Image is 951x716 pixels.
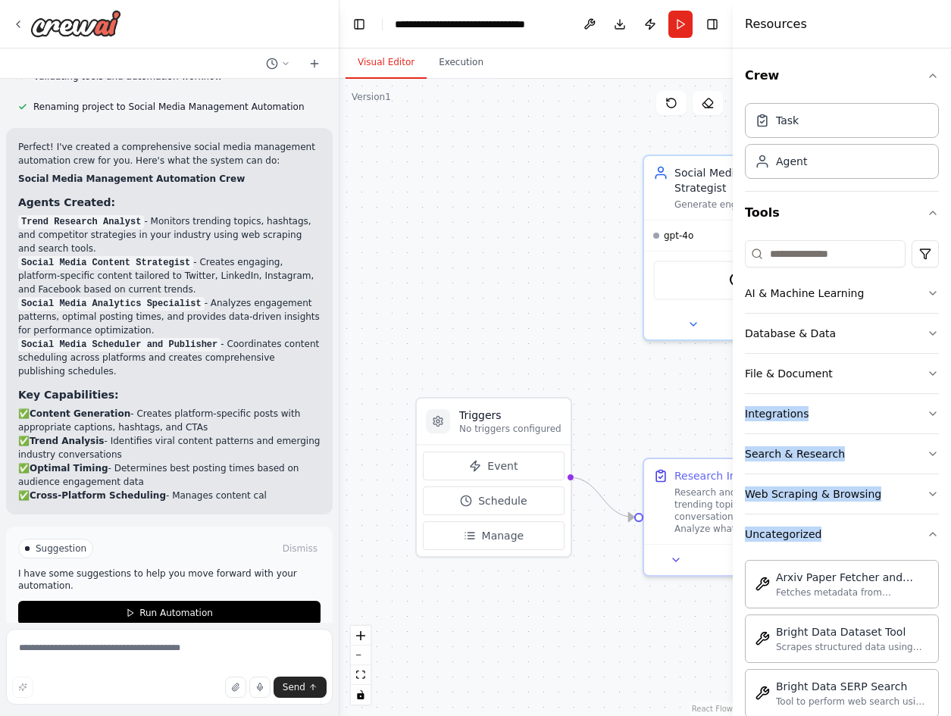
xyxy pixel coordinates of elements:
button: Dismiss [280,541,321,556]
strong: Trend Analysis [30,436,105,446]
img: Logo [30,10,121,37]
button: Uncategorized [745,514,939,554]
button: Improve this prompt [12,677,33,698]
button: Integrations [745,394,939,433]
p: - Monitors trending topics, hashtags, and competitor strategies in your industry using web scrapi... [18,214,321,255]
img: Brightdatasearchtool [755,686,770,701]
button: Switch to previous chat [260,55,296,73]
button: Hide right sidebar [702,14,723,35]
div: Search & Research [745,446,845,461]
button: fit view [351,665,371,685]
div: Agent [776,154,807,169]
h3: Triggers [459,408,562,423]
code: Social Media Scheduler and Publisher [18,338,221,352]
p: - Analyzes engagement patterns, optimal posting times, and provides data-driven insights for perf... [18,296,321,337]
img: Arxivpapertool [755,577,770,592]
p: ✅ - Creates platform-specific posts with appropriate captions, hashtags, and CTAs ✅ - Identifies ... [18,407,321,502]
strong: Cross-Platform Scheduling [30,490,166,501]
button: Tools [745,192,939,234]
span: Manage [482,528,524,543]
p: - Coordinates content scheduling across platforms and creates comprehensive publishing schedules. [18,337,321,378]
span: gpt-4o [664,230,693,242]
button: Crew [745,55,939,97]
img: Brightdatadatasettool [755,631,770,646]
strong: Optimal Timing [30,463,108,474]
div: Social Media Content StrategistGenerate engaging social media content ideas based on trending top... [643,155,832,341]
div: Tool to perform web search using Bright Data SERP API. [776,696,929,708]
div: File & Document [745,366,833,381]
div: Research Industry TrendsResearch and identify the latest trending topics, hashtags, and conversat... [643,458,832,577]
div: Bright Data Dataset Tool [776,624,929,639]
h4: Resources [745,15,807,33]
a: React Flow attribution [692,705,733,713]
span: Send [283,681,305,693]
span: Run Automation [139,607,213,619]
button: zoom out [351,646,371,665]
p: - Creates engaging, platform-specific content tailored to Twitter, LinkedIn, Instagram, and Faceb... [18,255,321,296]
div: Integrations [745,406,809,421]
div: Bright Data SERP Search [776,679,929,694]
button: Manage [423,521,565,550]
div: Research Industry Trends [674,468,808,483]
div: Research and identify the latest trending topics, hashtags, and conversations in {industry}. Anal... [674,486,821,535]
button: Database & Data [745,314,939,353]
p: No triggers configured [459,423,562,435]
button: toggle interactivity [351,685,371,705]
strong: Agents Created: [18,196,115,208]
code: Trend Research Analyst [18,215,144,229]
div: Uncategorized [745,527,821,542]
div: React Flow controls [351,626,371,705]
div: Database & Data [745,326,836,341]
strong: Key Capabilities: [18,389,119,401]
button: Event [423,452,565,480]
button: Web Scraping & Browsing [745,474,939,514]
button: Send [274,677,327,698]
strong: Content Generation [30,408,130,419]
div: Fetches metadata from [GEOGRAPHIC_DATA] based on a search query and optionally downloads PDFs. [776,586,929,599]
button: Schedule [423,486,565,515]
button: Execution [427,47,496,79]
span: Renaming project to Social Media Management Automation [33,101,305,113]
span: Event [487,458,518,474]
button: Upload files [225,677,246,698]
div: AI & Machine Learning [745,286,864,301]
div: Scrapes structured data using Bright Data Dataset API from a URL and optional input parameters [776,641,929,653]
div: Arxiv Paper Fetcher and Downloader [776,570,929,585]
div: TriggersNo triggers configuredEventScheduleManage [415,397,572,558]
code: Social Media Analytics Specialist [18,297,205,311]
div: Crew [745,97,939,191]
span: Schedule [478,493,527,508]
button: Hide left sidebar [349,14,370,35]
div: Version 1 [352,91,391,103]
code: Social Media Content Strategist [18,256,193,270]
div: Task [776,113,799,128]
p: I have some suggestions to help you move forward with your automation. [18,567,321,592]
button: AI & Machine Learning [745,274,939,313]
div: Web Scraping & Browsing [745,486,881,502]
p: Perfect! I've created a comprehensive social media management automation crew for you. Here's wha... [18,140,321,167]
div: Generate engaging social media content ideas based on trending topics in {industry} and create co... [674,199,821,211]
button: Visual Editor [346,47,427,79]
button: Click to speak your automation idea [249,677,271,698]
strong: Social Media Management Automation Crew [18,174,245,184]
button: No output available [705,551,770,569]
g: Edge from triggers to 0e5e8dc5-bbda-4a4d-a532-85c20281a7b1 [569,470,634,525]
button: Run Automation [18,601,321,625]
button: File & Document [745,354,939,393]
button: Search & Research [745,434,939,474]
button: zoom in [351,626,371,646]
nav: breadcrumb [395,17,565,32]
button: Start a new chat [302,55,327,73]
span: Suggestion [36,542,86,555]
div: Social Media Content Strategist [674,165,821,195]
